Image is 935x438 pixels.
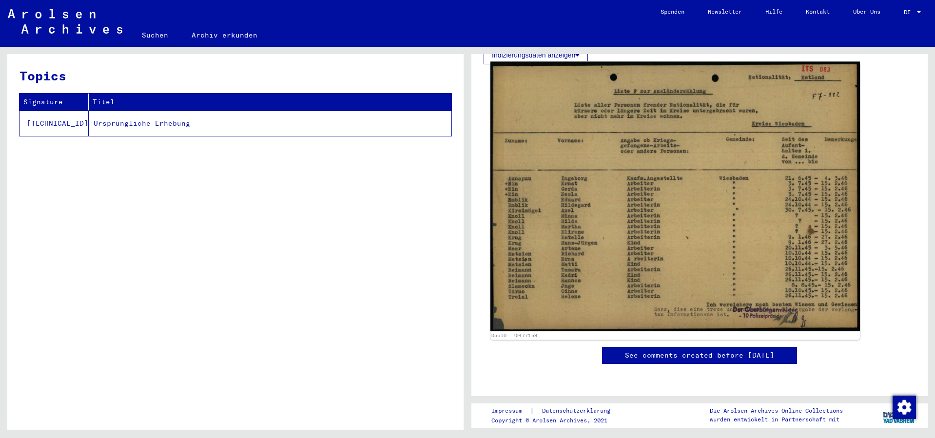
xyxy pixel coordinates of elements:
[490,62,860,332] img: 001.jpg
[19,66,451,85] h3: Topics
[89,111,451,136] td: Ursprüngliche Erhebung
[625,350,774,361] a: See comments created before [DATE]
[8,9,122,34] img: Arolsen_neg.svg
[180,23,269,47] a: Archiv erkunden
[19,111,89,136] td: [TECHNICAL_ID]
[491,333,537,339] a: DocID: 70477159
[484,46,588,64] button: Indizierungsdaten anzeigen
[710,406,843,415] p: Die Arolsen Archives Online-Collections
[893,396,916,419] img: Zustimmung ändern
[710,415,843,424] p: wurden entwickelt in Partnerschaft mit
[881,403,917,427] img: yv_logo.png
[130,23,180,47] a: Suchen
[534,406,622,416] a: Datenschutzerklärung
[904,9,915,16] span: DE
[19,94,89,111] th: Signature
[491,406,622,416] div: |
[491,416,622,425] p: Copyright © Arolsen Archives, 2021
[89,94,451,111] th: Titel
[892,395,916,419] div: Zustimmung ändern
[491,406,530,416] a: Impressum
